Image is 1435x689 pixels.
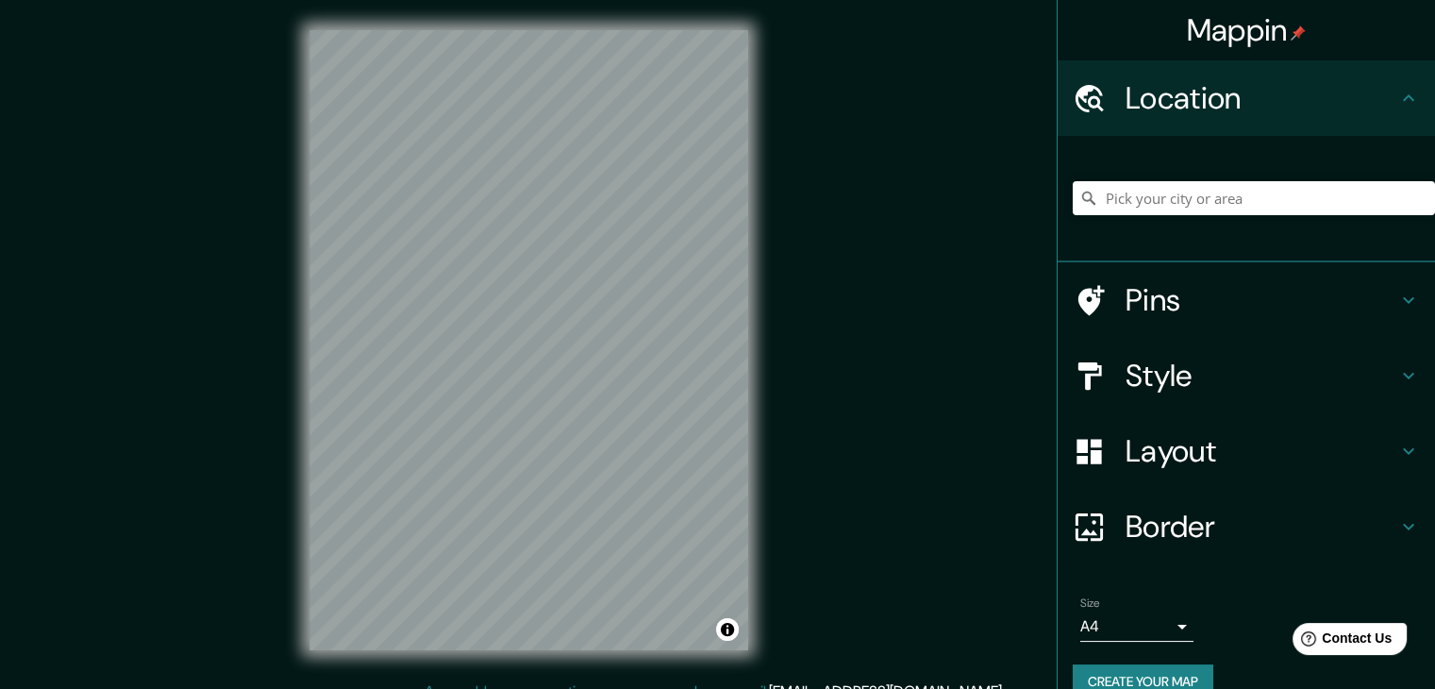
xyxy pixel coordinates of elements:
h4: Border [1126,508,1397,546]
div: Border [1058,489,1435,564]
label: Size [1080,596,1100,612]
input: Pick your city or area [1073,181,1435,215]
button: Toggle attribution [716,618,739,641]
iframe: Help widget launcher [1267,615,1414,668]
h4: Location [1126,79,1397,117]
h4: Pins [1126,281,1397,319]
div: Layout [1058,413,1435,489]
h4: Style [1126,357,1397,395]
img: pin-icon.png [1291,25,1306,41]
div: Style [1058,338,1435,413]
div: Pins [1058,262,1435,338]
div: Location [1058,60,1435,136]
canvas: Map [309,30,748,650]
div: A4 [1080,612,1193,642]
h4: Layout [1126,432,1397,470]
h4: Mappin [1187,11,1307,49]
